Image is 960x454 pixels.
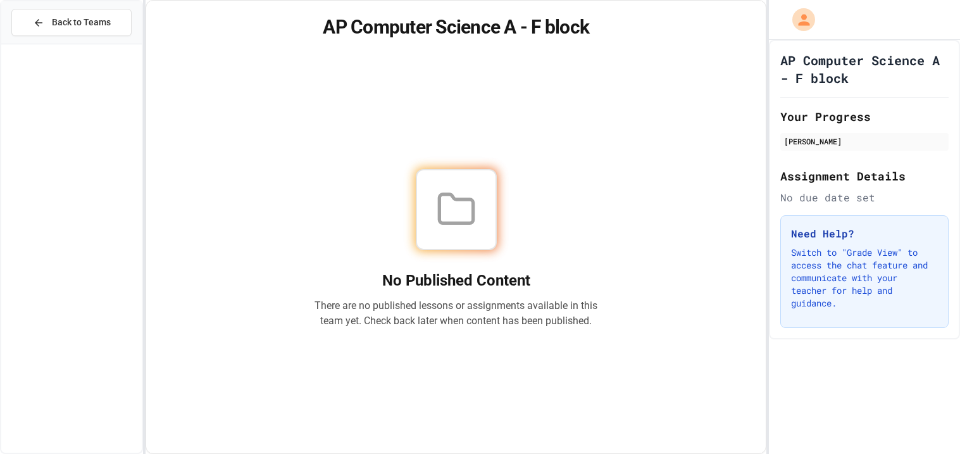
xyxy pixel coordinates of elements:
[907,403,947,441] iframe: chat widget
[780,190,949,205] div: No due date set
[791,226,938,241] h3: Need Help?
[855,348,947,402] iframe: chat widget
[315,298,598,329] p: There are no published lessons or assignments available in this team yet. Check back later when c...
[780,108,949,125] h2: Your Progress
[779,5,818,34] div: My Account
[161,16,751,39] h1: AP Computer Science A - F block
[784,136,945,147] div: [PERSON_NAME]
[52,16,111,29] span: Back to Teams
[780,51,949,87] h1: AP Computer Science A - F block
[791,246,938,310] p: Switch to "Grade View" to access the chat feature and communicate with your teacher for help and ...
[11,9,132,36] button: Back to Teams
[780,167,949,185] h2: Assignment Details
[315,270,598,291] h2: No Published Content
